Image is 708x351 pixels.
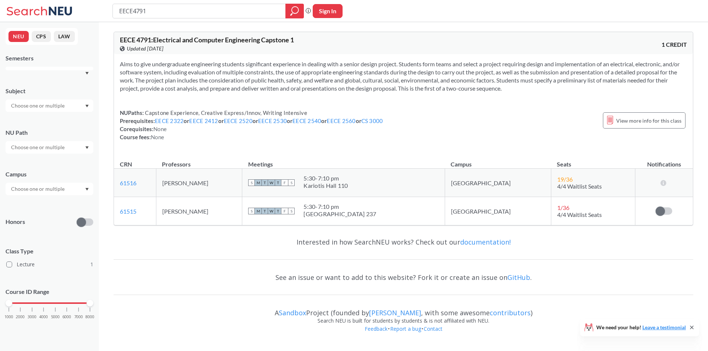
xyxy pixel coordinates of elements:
[303,210,376,218] div: [GEOGRAPHIC_DATA] 237
[189,117,218,124] a: EECE 2412
[6,87,93,95] div: Subject
[51,315,60,319] span: 5000
[155,117,184,124] a: EECE 2322
[390,325,421,332] a: Report a bug
[445,153,551,169] th: Campus
[364,325,388,332] a: Feedback
[6,99,93,112] div: Dropdown arrow
[303,182,348,189] div: Kariotis Hall 110
[32,31,51,42] button: CPS
[114,302,693,317] div: A Project (founded by , with some awesome )
[275,179,281,186] span: T
[6,247,93,255] span: Class Type
[642,324,686,330] a: Leave a testimonial
[369,308,421,317] a: [PERSON_NAME]
[288,208,295,214] span: S
[242,153,445,169] th: Meetings
[120,208,136,215] a: 61515
[114,231,693,253] div: Interested in how SearchNEU works? Check out our
[144,109,307,116] span: Capstone Experience, Creative Express/Innov, Writing Intensive
[8,31,29,42] button: NEU
[7,143,69,152] input: Choose one or multiple
[151,134,164,140] span: None
[6,183,93,195] div: Dropdown arrow
[258,117,287,124] a: EECE 2530
[62,315,71,319] span: 6000
[268,208,275,214] span: W
[281,179,288,186] span: F
[120,179,136,186] a: 61516
[127,45,163,53] span: Updated [DATE]
[281,208,288,214] span: F
[6,170,93,178] div: Campus
[6,141,93,154] div: Dropdown arrow
[4,315,13,319] span: 1000
[361,117,383,124] a: CS 3000
[313,4,343,18] button: Sign In
[445,197,551,225] td: [GEOGRAPHIC_DATA]
[114,317,693,325] div: Search NEU is built for students by students & is not affiliated with NEU.
[85,146,89,149] svg: Dropdown arrow
[114,267,693,288] div: See an issue or want to add to this website? Fork it or create an issue on .
[16,315,25,319] span: 2000
[6,129,93,137] div: NU Path
[635,153,693,169] th: Notifications
[285,4,304,18] div: magnifying glass
[120,60,687,92] section: Aims to give undergraduate engineering students significant experience in dealing with a senior d...
[616,116,681,125] span: View more info for this class
[292,117,321,124] a: EECE 2540
[460,238,511,246] a: documentation!
[279,308,306,317] a: Sandbox
[85,105,89,108] svg: Dropdown arrow
[156,197,242,225] td: [PERSON_NAME]
[120,109,383,141] div: NUPaths: Prerequisites: or or or or or or Corequisites: Course fees:
[303,175,348,182] div: 5:30 - 7:10 pm
[268,179,275,186] span: W
[662,41,687,49] span: 1 CREDIT
[557,176,573,183] span: 19 / 36
[153,126,167,132] span: None
[224,117,253,124] a: EECE 2520
[290,6,299,16] svg: magnifying glass
[120,36,294,44] span: EECE 4791 : Electrical and Computer Engineering Capstone 1
[156,169,242,197] td: [PERSON_NAME]
[86,315,94,319] span: 8000
[7,101,69,110] input: Choose one or multiple
[114,325,693,344] div: • •
[423,325,443,332] a: Contact
[596,325,686,330] span: We need your help!
[490,308,531,317] a: contributors
[275,208,281,214] span: T
[6,260,93,269] label: Lecture
[54,31,75,42] button: LAW
[255,208,261,214] span: M
[6,218,25,226] p: Honors
[507,273,530,282] a: GitHub
[255,179,261,186] span: M
[303,203,376,210] div: 5:30 - 7:10 pm
[118,5,280,17] input: Class, professor, course number, "phrase"
[557,183,602,190] span: 4/4 Waitlist Seats
[7,185,69,193] input: Choose one or multiple
[248,208,255,214] span: S
[39,315,48,319] span: 4000
[6,288,93,296] p: Course ID Range
[85,72,89,75] svg: Dropdown arrow
[6,54,93,62] div: Semesters
[288,179,295,186] span: S
[327,117,355,124] a: EECE 2560
[261,208,268,214] span: T
[445,169,551,197] td: [GEOGRAPHIC_DATA]
[261,179,268,186] span: T
[248,179,255,186] span: S
[551,153,635,169] th: Seats
[85,188,89,191] svg: Dropdown arrow
[557,204,569,211] span: 1 / 36
[120,160,132,168] div: CRN
[156,153,242,169] th: Professors
[74,315,83,319] span: 7000
[90,260,93,268] span: 1
[557,211,602,218] span: 4/4 Waitlist Seats
[28,315,37,319] span: 3000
